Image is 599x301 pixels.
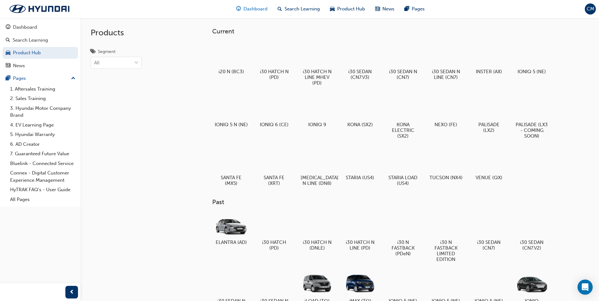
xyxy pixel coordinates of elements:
a: TUCSON (NX4) [427,146,465,183]
a: VENUE (QX) [470,146,508,183]
h5: [MEDICAL_DATA] N LINE (DN8) [301,175,334,186]
h5: i30 SEDAN (CN7.V3) [344,69,377,80]
h5: SANTA FE (XRT) [258,175,291,186]
div: All [94,59,99,67]
h5: IONIQ 9 [301,122,334,127]
button: CM [585,3,596,15]
a: News [3,60,78,72]
img: Trak [3,2,76,15]
h5: TUCSON (NX4) [429,175,463,180]
a: Bluelink - Connected Service [8,159,78,168]
a: 7. Guaranteed Future Value [8,149,78,159]
a: Product Hub [3,47,78,59]
span: down-icon [134,59,139,67]
h3: Past [212,198,571,206]
a: i30 HATCH N LINE MHEV (PD) [298,40,336,88]
a: guage-iconDashboard [231,3,273,15]
div: News [13,62,25,69]
button: Pages [3,73,78,84]
a: i30 HATCH N (PD) [255,40,293,82]
span: news-icon [375,5,380,13]
a: 5. Hyundai Warranty [8,130,78,139]
a: search-iconSearch Learning [273,3,325,15]
a: SANTA FE (MX5) [212,146,250,188]
a: STARIA (US4) [341,146,379,183]
span: guage-icon [236,5,241,13]
a: 4. EV Learning Page [8,120,78,130]
span: pages-icon [6,76,10,81]
h5: i30 HATCH N (DNLE) [301,239,334,251]
h5: KONA ELECTRIC (SX2) [386,122,420,139]
h3: Current [212,28,571,35]
a: PALISADE (LX2) [470,93,508,135]
h5: i30 HATCH (PD) [258,239,291,251]
div: Dashboard [13,24,37,31]
h5: i30 HATCH N (PD) [258,69,291,80]
h5: i30 SEDAN N (CN7) [386,69,420,80]
span: car-icon [6,50,10,56]
a: All Pages [8,195,78,204]
span: News [382,5,394,13]
span: search-icon [6,38,10,43]
h5: i30 HATCH N LINE (PD) [344,239,377,251]
span: up-icon [71,74,75,83]
a: HyTRAK FAQ's - User Guide [8,185,78,195]
h5: i30 SEDAN (CN7.V2) [515,239,548,251]
a: 1. Aftersales Training [8,84,78,94]
a: i30 SEDAN (CN7.V3) [341,40,379,82]
a: i30 N FASTBACK LIMITED EDITION [427,211,465,265]
a: i30 SEDAN (CN7.V2) [513,211,551,253]
h5: ELANTRA (AD) [215,239,248,245]
a: 6. AD Creator [8,139,78,149]
h5: VENUE (QX) [472,175,506,180]
a: [MEDICAL_DATA] N LINE (DN8) [298,146,336,188]
a: i30 HATCH N LINE (PD) [341,211,379,253]
a: i30 SEDAN N LINE (CN7) [427,40,465,82]
a: ELANTRA (AD) [212,211,250,248]
a: i30 SEDAN (CN7) [470,211,508,253]
h5: i20 N (BC3) [215,69,248,74]
span: tags-icon [91,49,95,55]
h5: NEXO (FE) [429,122,463,127]
span: car-icon [330,5,335,13]
a: car-iconProduct Hub [325,3,370,15]
a: Search Learning [3,34,78,46]
a: SANTA FE (XRT) [255,146,293,188]
h5: IONIQ 5 N (NE) [215,122,248,127]
a: NEXO (FE) [427,93,465,130]
h5: PALISADE (LX3 - COMING SOON) [515,122,548,139]
div: Pages [13,75,26,82]
div: Search Learning [13,37,48,44]
span: CM [587,5,594,13]
h5: i30 HATCH N LINE MHEV (PD) [301,69,334,86]
h5: i30 SEDAN N LINE (CN7) [429,69,463,80]
h5: STARIA (US4) [344,175,377,180]
a: news-iconNews [370,3,399,15]
a: INSTER (AX) [470,40,508,77]
h5: SANTA FE (MX5) [215,175,248,186]
a: i30 HATCH N (DNLE) [298,211,336,253]
a: i30 SEDAN N (CN7) [384,40,422,82]
h5: INSTER (AX) [472,69,506,74]
a: PALISADE (LX3 - COMING SOON) [513,93,551,141]
span: Search Learning [285,5,320,13]
h5: STARIA LOAD (US4) [386,175,420,186]
h5: IONIQ 6 (CE) [258,122,291,127]
h5: i30 SEDAN (CN7) [472,239,506,251]
div: Open Intercom Messenger [578,280,593,295]
a: i30 N FASTBACK (PDeN) [384,211,422,259]
button: DashboardSearch LearningProduct HubNews [3,20,78,73]
h5: PALISADE (LX2) [472,122,506,133]
a: pages-iconPages [399,3,430,15]
a: KONA ELECTRIC (SX2) [384,93,422,141]
a: KONA (SX2) [341,93,379,130]
a: IONIQ 6 (CE) [255,93,293,130]
h5: i30 N FASTBACK LIMITED EDITION [429,239,463,262]
span: news-icon [6,63,10,69]
a: Dashboard [3,21,78,33]
span: Dashboard [243,5,267,13]
a: 3. Hyundai Motor Company Brand [8,103,78,120]
h2: Products [91,28,141,38]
